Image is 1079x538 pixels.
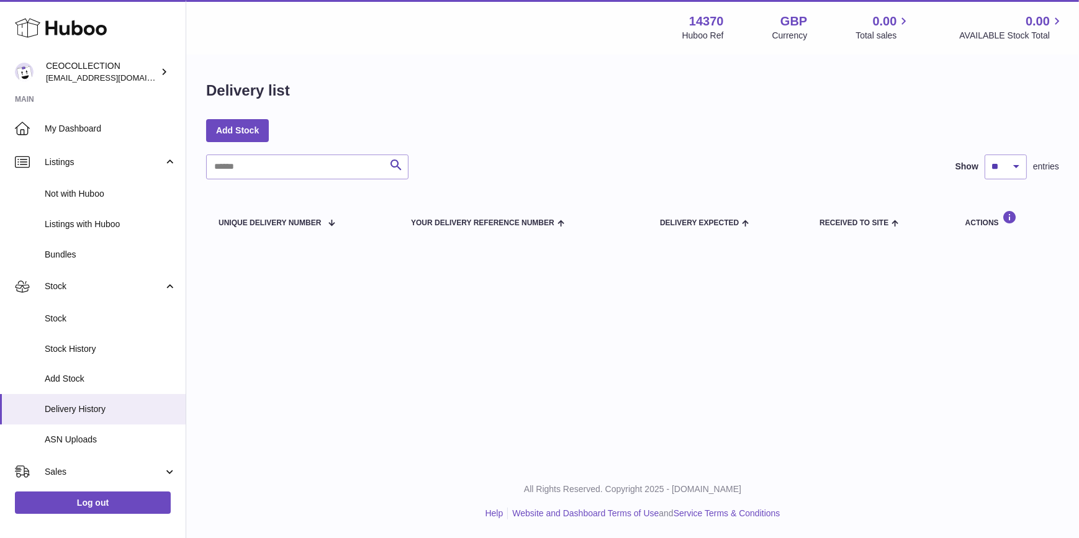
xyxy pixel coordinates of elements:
div: Actions [965,210,1047,227]
strong: 14370 [689,13,724,30]
span: Listings with Huboo [45,218,176,230]
span: Bundles [45,249,176,261]
span: Total sales [856,30,911,42]
span: 0.00 [873,13,897,30]
span: My Dashboard [45,123,176,135]
h1: Delivery list [206,81,290,101]
span: Add Stock [45,373,176,385]
span: entries [1033,161,1059,173]
span: Stock [45,313,176,325]
a: Help [485,508,503,518]
span: Not with Huboo [45,188,176,200]
span: Received to Site [819,219,888,227]
span: [EMAIL_ADDRESS][DOMAIN_NAME] [46,73,183,83]
img: internalAdmin-14370@internal.huboo.com [15,63,34,81]
a: 0.00 Total sales [856,13,911,42]
div: CEOCOLLECTION [46,60,158,84]
div: Huboo Ref [682,30,724,42]
span: Your Delivery Reference Number [411,219,554,227]
span: Unique Delivery Number [219,219,321,227]
a: Add Stock [206,119,269,141]
label: Show [955,161,978,173]
span: ASN Uploads [45,434,176,446]
li: and [508,508,780,519]
a: 0.00 AVAILABLE Stock Total [959,13,1064,42]
span: Listings [45,156,163,168]
a: Log out [15,491,171,514]
span: AVAILABLE Stock Total [959,30,1064,42]
div: Currency [772,30,808,42]
span: Sales [45,466,163,478]
a: Website and Dashboard Terms of Use [512,508,659,518]
a: Service Terms & Conditions [674,508,780,518]
span: Delivery Expected [660,219,739,227]
span: Stock History [45,343,176,355]
span: Delivery History [45,403,176,415]
strong: GBP [780,13,807,30]
p: All Rights Reserved. Copyright 2025 - [DOMAIN_NAME] [196,483,1069,495]
span: 0.00 [1026,13,1050,30]
span: Stock [45,280,163,292]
